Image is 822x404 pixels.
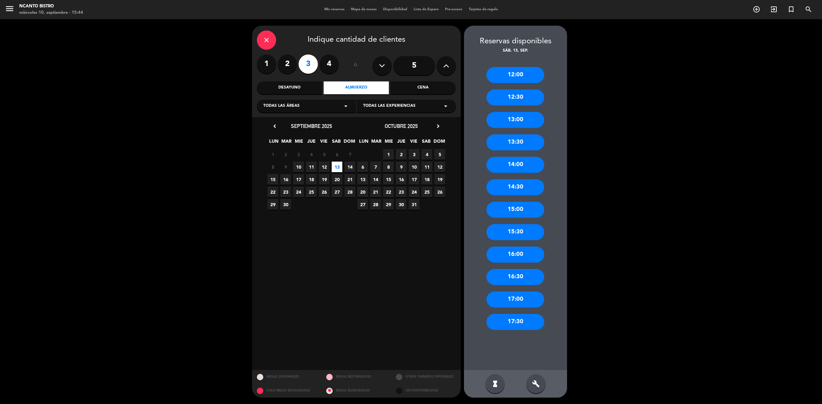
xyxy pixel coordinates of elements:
[324,81,389,94] div: Almuerzo
[345,187,355,197] span: 28
[267,174,278,185] span: 15
[319,187,329,197] span: 26
[345,149,355,160] span: 7
[532,380,540,388] i: build
[486,134,544,150] div: 13:30
[306,138,317,148] span: JUE
[321,370,391,384] div: MESAS RESTRINGIDAS
[391,370,461,384] div: OTROS TAMAÑOS DIPONIBLES
[342,102,350,110] i: arrow_drop_down
[267,199,278,210] span: 29
[299,55,318,74] label: 3
[434,162,445,172] span: 12
[396,187,407,197] span: 23
[257,55,276,74] label: 1
[306,162,317,172] span: 11
[331,138,342,148] span: SAB
[435,123,442,130] i: chevron_right
[319,55,339,74] label: 4
[357,187,368,197] span: 20
[280,174,291,185] span: 16
[332,162,342,172] span: 13
[380,8,410,11] span: Disponibilidad
[321,384,391,398] div: MESAS BLOQUEADAS
[486,157,544,173] div: 14:00
[357,174,368,185] span: 13
[390,81,456,94] div: Cena
[396,174,407,185] span: 16
[345,174,355,185] span: 21
[466,8,501,11] span: Tarjetas de regalo
[464,48,567,54] div: sáb. 13, sep.
[345,162,355,172] span: 14
[306,187,317,197] span: 25
[434,187,445,197] span: 26
[280,149,291,160] span: 2
[396,199,407,210] span: 30
[280,199,291,210] span: 30
[486,89,544,105] div: 12:30
[383,187,394,197] span: 22
[409,162,419,172] span: 10
[344,138,354,148] span: DOM
[421,138,432,148] span: SAB
[278,55,297,74] label: 2
[306,174,317,185] span: 18
[332,187,342,197] span: 27
[770,5,778,13] i: exit_to_app
[268,138,279,148] span: LUN
[252,384,322,398] div: SOLO MESAS BLOQUEADAS
[486,112,544,128] div: 13:00
[486,179,544,195] div: 14:30
[486,67,544,83] div: 12:00
[383,149,394,160] span: 1
[434,174,445,185] span: 19
[332,149,342,160] span: 6
[357,162,368,172] span: 6
[409,174,419,185] span: 17
[486,291,544,307] div: 17:00
[385,123,418,129] span: octubre 2025
[293,187,304,197] span: 24
[306,149,317,160] span: 4
[267,149,278,160] span: 1
[491,380,499,388] i: hourglass_full
[321,8,348,11] span: Mis reservas
[408,138,419,148] span: VIE
[293,138,304,148] span: MIE
[280,187,291,197] span: 23
[787,5,795,13] i: turned_in_not
[805,5,812,13] i: search
[291,123,332,129] span: septiembre 2025
[267,162,278,172] span: 8
[319,162,329,172] span: 12
[396,149,407,160] span: 2
[257,81,322,94] div: Desayuno
[358,138,369,148] span: LUN
[319,138,329,148] span: VIE
[5,4,14,16] button: menu
[370,199,381,210] span: 28
[252,370,322,384] div: MESAS DISPONIBLES
[263,36,270,44] i: close
[422,174,432,185] span: 18
[319,149,329,160] span: 5
[409,149,419,160] span: 3
[442,102,450,110] i: arrow_drop_down
[396,162,407,172] span: 9
[257,30,456,50] div: Indique cantidad de clientes
[442,8,466,11] span: Pre-acceso
[410,8,442,11] span: Lista de Espera
[409,199,419,210] span: 31
[281,138,292,148] span: MAR
[486,247,544,263] div: 16:00
[5,4,14,13] i: menu
[486,269,544,285] div: 16:30
[383,174,394,185] span: 15
[486,202,544,218] div: 15:00
[422,149,432,160] span: 4
[293,174,304,185] span: 17
[370,162,381,172] span: 7
[357,199,368,210] span: 27
[486,314,544,330] div: 17:30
